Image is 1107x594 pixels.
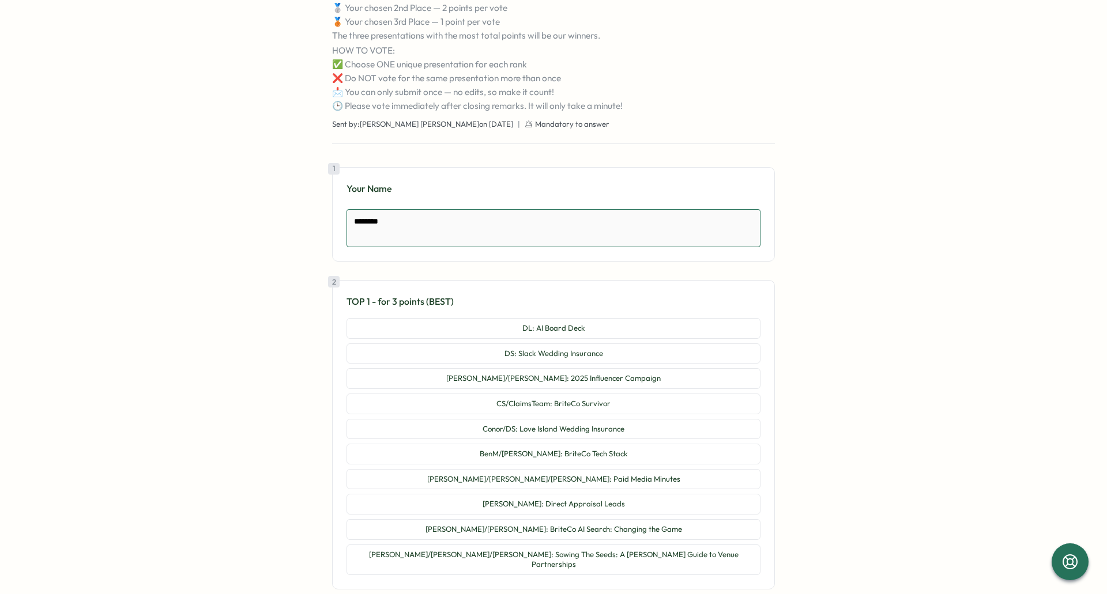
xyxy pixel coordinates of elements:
[347,544,760,575] button: [PERSON_NAME]/[PERSON_NAME]/[PERSON_NAME]: Sowing The Seeds: A [PERSON_NAME] Guide to Venue Partn...
[347,469,760,490] button: [PERSON_NAME]/[PERSON_NAME]/[PERSON_NAME]: Paid Media Minutes
[347,519,760,540] button: [PERSON_NAME]/[PERSON_NAME]: BriteCo AI Search: Changing the Game
[332,119,513,130] span: Sent by: [PERSON_NAME] [PERSON_NAME] on [DATE]
[347,419,760,440] button: Conor/DS: Love Island Wedding Insurance
[535,119,609,130] span: Mandatory to answer
[347,181,760,196] p: Your Name
[347,343,760,364] button: DS: Slack Wedding Insurance
[347,444,760,464] button: BenM/[PERSON_NAME]: BriteCo Tech Stack
[347,318,760,339] button: DL: AI Board Deck
[347,394,760,414] button: CS/ClaimsTeam: BriteCo Survivor
[328,163,340,175] div: 1
[518,119,520,130] span: |
[347,494,760,514] button: [PERSON_NAME]: Direct Appraisal Leads
[328,276,340,287] div: 2
[347,294,760,309] p: TOP 1 - for 3 points (BEST)
[347,368,760,389] button: [PERSON_NAME]/[PERSON_NAME]: 2025 Influencer Campaign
